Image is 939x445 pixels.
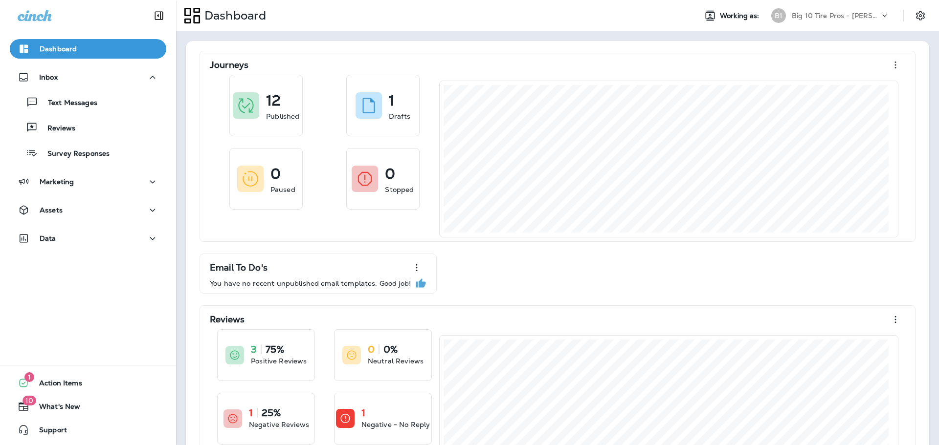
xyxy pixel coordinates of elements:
p: 25% [262,408,281,418]
p: You have no recent unpublished email templates. Good job! [210,279,411,287]
p: 0 [270,169,281,179]
p: Journeys [210,60,248,70]
p: 0% [383,344,398,354]
span: What's New [29,403,80,414]
p: Inbox [39,73,58,81]
p: Paused [270,185,295,194]
button: Reviews [10,117,166,138]
p: 3 [251,344,257,354]
p: Negative - No Reply [361,420,430,429]
p: Drafts [389,111,410,121]
button: Survey Responses [10,143,166,163]
p: Marketing [40,178,74,186]
span: 10 [22,396,36,405]
p: Email To Do's [210,263,268,273]
button: 1Action Items [10,373,166,393]
p: Dashboard [40,45,77,53]
p: Negative Reviews [249,420,309,429]
button: Support [10,420,166,440]
p: Dashboard [201,8,266,23]
button: Assets [10,200,166,220]
button: Data [10,229,166,248]
span: Support [29,426,67,438]
p: Survey Responses [38,149,110,159]
p: 1 [389,96,395,106]
button: Collapse Sidebar [145,6,173,25]
p: Data [40,234,56,242]
p: Reviews [210,315,245,324]
button: Dashboard [10,39,166,59]
p: Positive Reviews [251,356,307,366]
p: 75% [266,344,284,354]
p: Reviews [38,124,75,133]
p: Published [266,111,299,121]
span: Working as: [720,12,761,20]
span: 1 [24,372,34,382]
button: 10What's New [10,397,166,416]
button: Settings [912,7,929,24]
p: 0 [368,344,375,354]
p: 1 [361,408,365,418]
button: Marketing [10,172,166,191]
p: Text Messages [38,99,97,108]
p: Assets [40,206,63,214]
p: Stopped [385,185,414,194]
p: 1 [249,408,253,418]
button: Text Messages [10,92,166,112]
p: 12 [266,96,281,106]
button: Inbox [10,67,166,87]
p: Neutral Reviews [368,356,424,366]
span: Action Items [29,379,82,391]
p: Big 10 Tire Pros - [PERSON_NAME] [792,12,880,20]
p: 0 [385,169,395,179]
div: B1 [771,8,786,23]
